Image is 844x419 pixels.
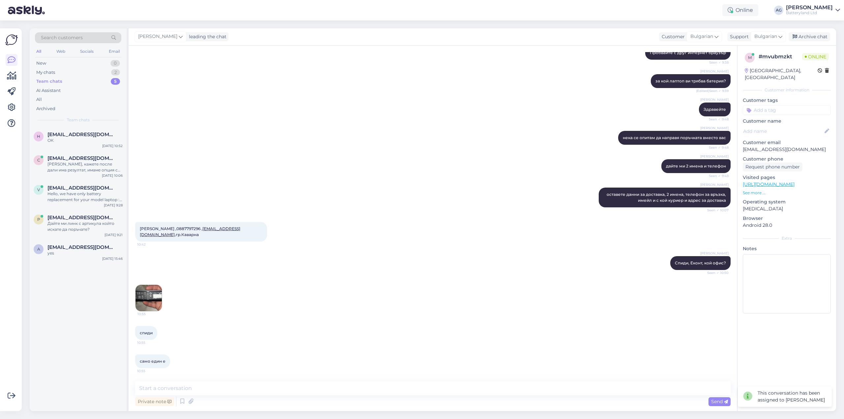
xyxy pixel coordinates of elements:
div: Private note [135,397,174,406]
span: 10:55 [137,340,162,345]
span: [PERSON_NAME] [700,126,729,131]
p: [MEDICAL_DATA] [743,205,831,212]
div: Hello, we have only battery replacement for your model laptop : [URL][DOMAIN_NAME] [47,191,123,203]
div: [DATE] 10:06 [102,173,123,178]
div: Extra [743,235,831,241]
span: Seen ✓ 10:50 [704,270,729,275]
span: aalbalat@gmail.com [47,244,116,250]
a: [PERSON_NAME]Batteryland Ltd [786,5,840,15]
span: само един е [140,359,166,364]
div: Email [107,47,121,56]
span: Здравейте [704,107,726,112]
span: Seen ✓ 9:48 [704,145,729,150]
img: Askly Logo [5,34,18,46]
div: 0 [110,60,120,67]
div: 2 [111,69,120,76]
span: 10:55 [137,312,162,316]
span: p [37,217,40,222]
div: Request phone number [743,163,802,171]
div: ОК [47,137,123,143]
p: Browser [743,215,831,222]
span: [PERSON_NAME] [700,97,729,102]
span: cristea1972@yahoo.ca [47,155,116,161]
div: Batteryland Ltd [786,10,833,15]
input: Add name [743,128,823,135]
div: Archived [36,105,55,112]
span: Send [711,399,728,404]
p: Customer tags [743,97,831,104]
span: (Edited) Seen ✓ 9:39 [696,88,729,93]
span: hristian.kostov@gmail.com [47,132,116,137]
p: Notes [743,245,831,252]
span: proffiler_@abv.bg [47,215,116,221]
img: Attachment [136,285,162,311]
div: All [35,47,43,56]
span: h [37,134,40,139]
span: нека се опитам да направя поръчката вместо вас [623,135,726,140]
div: [DATE] 9:21 [105,232,123,237]
p: Customer name [743,118,831,125]
span: [PERSON_NAME] [700,182,729,187]
p: Customer phone [743,156,831,163]
div: [DATE] 15:46 [102,256,123,261]
div: Support [727,33,749,40]
div: [PERSON_NAME] [786,5,833,10]
input: Add a tag [743,105,831,115]
span: Seen ✓ 9:48 [704,117,729,122]
div: Online [722,4,758,16]
div: Socials [79,47,95,56]
span: victor.posderie@gmail.com [47,185,116,191]
div: AI Assistant [36,87,61,94]
span: m [748,55,752,60]
p: [EMAIL_ADDRESS][DOMAIN_NAME] [743,146,831,153]
div: [PERSON_NAME], кажете после дали има резултат, имаме опция с наложен платеж за ваше удобство [47,161,123,173]
span: 10:55 [137,369,162,374]
div: leading the chat [186,33,226,40]
span: за кой лаптоп ви трябва батерия? [655,78,726,83]
span: [PERSON_NAME] [700,69,729,74]
div: # mvubmzkt [759,53,802,61]
a: [URL][DOMAIN_NAME] [743,181,795,187]
span: Seen ✓ 10:07 [704,208,729,213]
span: дайте ми 2 имена и телефон [666,164,726,168]
span: Спиди, Еконт, кой офис? [675,260,726,265]
span: v [37,187,40,192]
div: Customer information [743,87,831,93]
span: Seen ✓ 9:38 [704,60,729,65]
div: yes [47,250,123,256]
span: Seen ✓ 9:48 [704,173,729,178]
div: Team chats [36,78,62,85]
span: a [37,247,40,252]
div: Дайте ми линк с артикула който искате да поръчате? [47,221,123,232]
span: [PERSON_NAME] ,0887797296 , ,гр.Каварна [140,226,240,237]
div: My chats [36,69,55,76]
span: Team chats [67,117,90,123]
div: [DATE] 10:52 [102,143,123,148]
div: New [36,60,46,67]
span: 10:42 [137,242,162,247]
span: [PERSON_NAME] [138,33,177,40]
div: All [36,96,42,103]
div: 5 [111,78,120,85]
div: [GEOGRAPHIC_DATA], [GEOGRAPHIC_DATA] [745,67,818,81]
span: [PERSON_NAME] [700,251,729,256]
div: Web [55,47,67,56]
span: c [37,158,40,163]
span: Bulgarian [690,33,713,40]
span: [PERSON_NAME] [700,154,729,159]
div: Archive chat [789,32,830,41]
div: AG [774,6,783,15]
p: See more ... [743,190,831,196]
p: Operating system [743,198,831,205]
span: Online [802,53,829,60]
span: Bulgarian [754,33,777,40]
span: Пробвайте с друг интернет браузър [650,50,726,55]
div: [DATE] 9:28 [104,203,123,208]
div: This conversation has been assigned to [PERSON_NAME] [758,390,827,404]
span: Search customers [41,34,83,41]
p: Visited pages [743,174,831,181]
p: Customer email [743,139,831,146]
span: спиди [140,330,153,335]
p: Android 28.0 [743,222,831,229]
span: оставете данни за доставка, 2 имена, телефон за връзка, имейл и с кой куриер и адрес за доставка [607,192,727,203]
